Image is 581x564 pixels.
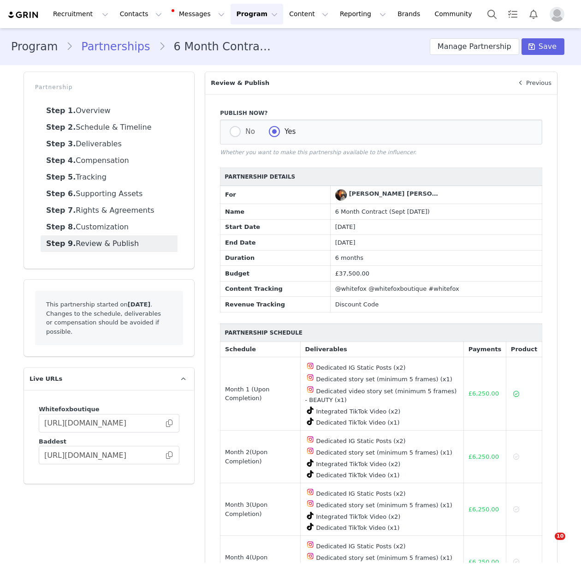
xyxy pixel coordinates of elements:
[41,119,178,136] a: Schedule & Timeline
[307,552,314,560] img: instagram.svg
[7,11,40,19] img: grin logo
[464,342,506,357] th: Payments
[168,4,230,24] button: Messages
[46,156,76,165] strong: Step 4.
[114,4,167,24] button: Contacts
[231,4,283,24] button: Program
[523,4,544,24] button: Notifications
[300,342,463,357] th: Deliverables
[220,483,300,536] td: Month 3 (Upon Completion)
[46,222,76,231] strong: Step 8.
[305,498,459,510] div: Dedicated story set (minimum 5 frames) (x1)
[220,342,300,357] th: Schedule
[46,301,161,335] span: This partnership started on . Changes to the schedule, deliverables or compensation should be avo...
[41,136,178,152] a: Deliverables
[305,551,459,563] div: Dedicated story set (minimum 5 frames) (x1)
[305,405,459,416] div: Integrated TikTok Video (x2)
[41,152,178,169] a: Compensation
[506,342,542,357] th: Product
[46,139,76,148] strong: Step 3.
[220,324,542,342] th: Partnership Schedule
[544,7,574,22] button: Profile
[220,148,542,156] p: Whether you want to make this partnership available to the influencer.
[536,533,558,555] iframe: Intercom live chat
[468,453,499,460] span: £6,250.00
[335,300,538,309] div: Discount Code
[330,235,542,251] td: [DATE]
[46,106,76,115] strong: Step 1.
[307,436,314,443] img: instagram.svg
[241,127,255,136] span: No
[307,488,314,496] img: instagram.svg
[335,270,369,277] span: £37,500.00
[307,541,314,548] img: instagram.svg
[307,362,314,370] img: instagram.svg
[305,372,459,384] div: Dedicated story set (minimum 5 frames) (x1)
[503,4,523,24] a: Tasks
[330,250,542,266] td: 6 months
[392,4,428,24] a: Brands
[205,72,510,94] p: Review & Publish
[335,189,347,201] img: Megan Forte Clarke
[46,173,76,181] strong: Step 5.
[305,457,459,469] div: Integrated TikTok Video (x2)
[35,83,183,91] p: Partnership
[220,109,542,117] label: Publish Now?
[305,510,459,522] div: Integrated TikTok Video (x2)
[555,533,565,540] span: 10
[550,7,564,22] img: placeholder-profile.jpg
[307,447,314,455] img: instagram.svg
[305,521,459,533] div: Dedicated TikTok Video (x1)
[220,357,300,431] td: Month 1 (Upon Completion)
[46,239,76,248] strong: Step 9.
[220,266,331,282] td: Budget
[330,219,542,235] td: [DATE]
[128,301,150,308] strong: [DATE]
[30,374,62,384] span: Live URLs
[307,500,314,507] img: instagram.svg
[305,486,459,498] div: Dedicated IG Static Posts (x2)
[47,4,114,24] button: Recruitment
[284,4,334,24] button: Content
[430,38,519,55] button: Manage Partnership
[330,204,542,220] td: 6 Month Contract (Sept [DATE])
[510,72,557,94] a: Previous
[349,189,441,198] div: [PERSON_NAME] [PERSON_NAME]
[334,4,391,24] button: Reporting
[220,186,331,204] td: For
[220,235,331,251] td: End Date
[41,186,178,202] a: Supporting Assets
[39,438,66,445] span: Baddest
[220,250,331,266] td: Duration
[305,416,459,427] div: Dedicated TikTok Video (x1)
[330,281,542,297] td: @whitefox @whitefoxboutique #whitefox
[46,206,76,215] strong: Step 7.
[46,189,76,198] strong: Step 6.
[307,374,314,381] img: instagram.svg
[73,38,158,55] a: Partnerships
[335,189,441,201] a: [PERSON_NAME] [PERSON_NAME]
[220,219,331,235] td: Start Date
[220,204,331,220] td: Name
[280,127,296,136] span: Yes
[522,38,564,55] button: Save
[41,219,178,235] a: Customization
[482,4,502,24] button: Search
[307,386,314,393] img: instagram.svg
[41,169,178,186] a: Tracking
[220,297,331,312] td: Revenue Tracking
[41,235,178,252] a: Review & Publish
[305,445,459,457] div: Dedicated story set (minimum 5 frames) (x1)
[220,281,331,297] td: Content Tracking
[46,123,76,132] strong: Step 2.
[220,168,542,186] th: Partnership Details
[305,360,459,372] div: Dedicated IG Static Posts (x2)
[39,406,100,413] span: Whitefoxboutique
[305,434,459,446] div: Dedicated IG Static Posts (x2)
[305,539,459,551] div: Dedicated IG Static Posts (x2)
[41,202,178,219] a: Rights & Agreements
[220,431,300,483] td: Month 2 (Upon Completion)
[305,384,459,405] div: Dedicated video story set (minimum 5 frames) - BEAUTY (x1)
[305,468,459,480] div: Dedicated TikTok Video (x1)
